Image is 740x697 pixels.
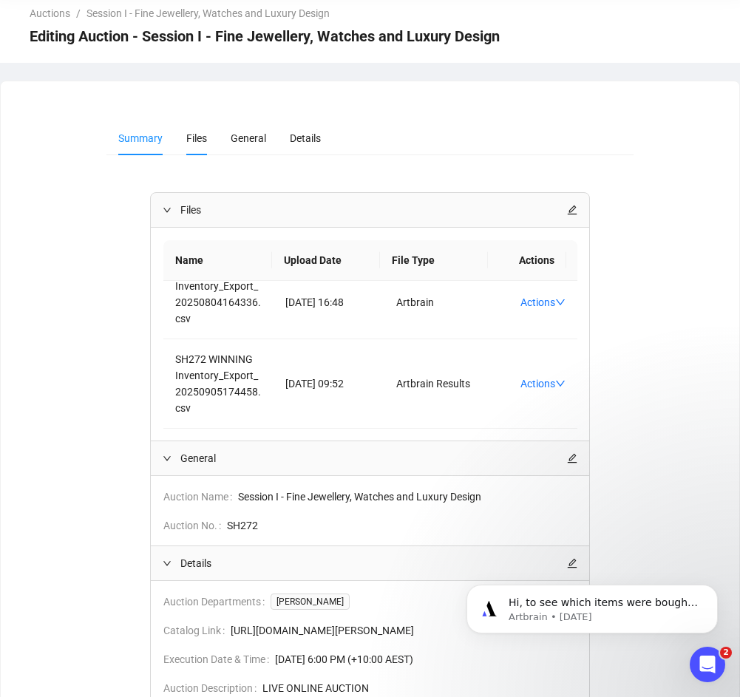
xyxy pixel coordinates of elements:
span: Details [290,132,321,144]
td: [DATE] 09:52 [274,339,384,429]
span: edit [567,205,577,215]
span: Execution Date & Time [163,651,275,667]
span: Files [186,132,207,144]
td: Inventory_Export_20250804164336.csv [163,266,274,339]
th: File Type [380,240,488,281]
span: Auction Description [163,680,262,696]
span: expanded [163,205,172,214]
span: General [231,132,266,144]
span: Auction Departments [163,594,271,610]
span: expanded [163,454,172,463]
span: Auction No. [163,517,227,534]
span: [URL][DOMAIN_NAME][PERSON_NAME] [231,622,577,639]
span: Details [180,555,566,571]
span: General [180,450,566,466]
span: Artbrain [396,296,434,308]
span: LIVE ONLINE AUCTION [262,680,577,696]
span: edit [567,453,577,463]
th: Actions [488,240,566,281]
span: Files [180,202,566,218]
th: Upload Date [272,240,380,281]
span: Artbrain Results [396,378,470,390]
td: SH272 WINNING Inventory_Export_20250905174458.csv [163,339,274,429]
span: Catalog Link [163,622,231,639]
span: Auction Name [163,489,238,505]
a: Actions [520,378,566,390]
span: down [555,297,566,307]
span: SH272 [227,517,577,534]
span: Summary [118,132,163,144]
div: Detailsedit [151,546,588,580]
span: down [555,378,566,389]
span: [DATE] 6:00 PM (+10:00 AEST) [275,651,577,667]
span: Editing Auction - Session I - Fine Jewellery, Watches and Luxury Design [30,24,500,48]
iframe: Intercom notifications message [444,554,740,657]
iframe: Intercom live chat [690,647,725,682]
a: Auctions [27,5,73,21]
span: [PERSON_NAME] [271,594,350,610]
li: / [76,5,81,21]
td: [DATE] 16:48 [274,266,384,339]
a: Actions [520,296,566,308]
span: 2 [720,647,732,659]
span: expanded [163,559,172,568]
a: Session I - Fine Jewellery, Watches and Luxury Design [84,5,333,21]
div: Filesedit [151,193,588,227]
th: Name [163,240,271,281]
div: Generaledit [151,441,588,475]
span: Session I - Fine Jewellery, Watches and Luxury Design [238,489,577,505]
